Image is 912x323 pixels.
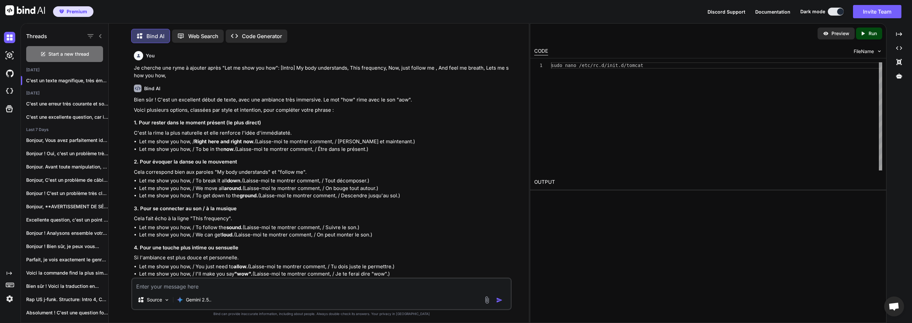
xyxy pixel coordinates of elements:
h2: [DATE] [21,67,108,73]
h2: [DATE] [21,91,108,96]
img: Pick Models [164,297,170,303]
p: Bonjour ! Oui, c'est un problème très... [26,150,108,157]
h3: 4. Pour une touche plus intime ou sensuelle [134,244,510,252]
span: sudo nano /etc/rc.d/init.d/tomcat [551,63,643,68]
img: chevron down [877,48,882,54]
strong: "wow". [234,271,253,277]
li: Let me show you how, / (Laisse-moi te montrer comment, / [PERSON_NAME] et maintenant.) [139,138,510,146]
img: attachment [483,296,491,304]
p: Voici plusieurs options, classées par style et intention, pour compléter votre phrase : [134,106,510,114]
span: Start a new thread [48,51,89,57]
img: preview [823,31,829,36]
h2: OUTPUT [530,174,886,190]
strong: sound. [226,224,243,230]
strong: allow. [234,263,248,270]
p: Source [147,296,162,303]
p: Parfait, je vois exactement le genre d'énergie... [26,256,108,263]
p: Bind AI [146,32,164,40]
p: Cela fait écho à la ligne "This frequency". [134,215,510,223]
p: Absolument ! C'est une question fondamentale et... [26,309,108,316]
span: Dark mode [800,8,825,15]
p: Gemini 2.5.. [186,296,211,303]
strong: around. [224,185,243,191]
img: githubDark [4,68,15,79]
img: Bind AI [5,5,45,15]
img: cloudideIcon [4,86,15,97]
p: Bonjour, Vous avez parfaitement identifié le problème... [26,137,108,144]
h3: 1. Pour rester dans le moment présent (le plus direct) [134,119,510,127]
img: settings [4,293,15,304]
h1: Threads [26,32,47,40]
span: FileName [854,48,874,55]
strong: Right here and right now. [194,138,255,145]
p: Preview [831,30,849,37]
button: Documentation [755,8,790,15]
h3: 2. Pour évoquer la danse ou le mouvement [134,158,510,166]
h2: Last 7 Days [21,127,108,132]
button: Invite Team [853,5,901,18]
p: Voici la commande find la plus simple:... [26,270,108,276]
li: Let me show you how, / I'll make you say (Laisse-moi te montrer comment, / Je te ferai dire "wow".) [139,270,510,278]
button: Discord Support [708,8,745,15]
p: Code Generator [242,32,282,40]
li: Let me show you how, / To get down to the (Laisse-moi te montrer comment, / Descendre jusqu'au sol.) [139,192,510,200]
p: Rap US j‑funk. Structure: Intro 4, Couplet... [26,296,108,303]
p: Bonjour ! C'est un problème très classique... [26,190,108,197]
li: Let me show you how, / To be in the (Laisse-moi te montrer comment, / Être dans le présent.) [139,146,510,153]
h3: 3. Pour se connecter au son / à la musique [134,205,510,213]
div: Ouvrir le chat [884,296,904,316]
li: Let me show you how, / We move all (Laisse-moi te montrer comment, / On bouge tout autour.) [139,185,510,192]
li: Let me show you how, / We can get (Laisse-moi te montrer comment, / On peut monter le son.) [139,231,510,239]
p: Cela correspond bien aux paroles "My body understands" et "follow me". [134,168,510,176]
img: darkChat [4,32,15,43]
p: Je cherche une ryme à ajouter après "Let me show you how": [Intro] My body understands, This freq... [134,64,510,79]
h6: Bind AI [144,85,160,92]
strong: loud. [222,231,234,238]
span: Documentation [755,9,790,15]
p: Excellente question, c'est un point très important... [26,217,108,223]
p: Bonjour, **AVERTISSEMENT DE SÉCURITÉ : Avant toute... [26,203,108,210]
p: Web Search [188,32,218,40]
p: C'est la rime la plus naturelle et elle renforce l'idée d'immédiateté. [134,129,510,137]
p: C'est une excellente question, car il n'... [26,114,108,120]
p: Si l'ambiance est plus douce et personnelle. [134,254,510,262]
strong: down. [227,177,242,184]
p: Bonjour ! Bien sûr, je peux vous... [26,243,108,250]
p: Bien sûr ! C'est un excellent début de texte, avec une ambiance très immersive. Le mot "how" rime... [134,96,510,104]
p: Bien sûr ! Voici la traduction en... [26,283,108,290]
li: Let me show you how, / To follow the (Laisse-moi te montrer comment, / Suivre le son.) [139,224,510,231]
p: Run [869,30,877,37]
span: Discord Support [708,9,745,15]
p: Bonjour ! Analysons ensemble votre interrupteur pour... [26,230,108,236]
img: icon [496,297,503,303]
img: darkAi-studio [4,50,15,61]
img: premium [59,10,64,14]
span: Premium [67,8,87,15]
p: C'est une erreur très courante et souven... [26,100,108,107]
li: Let me show you how, / You just need to (Laisse-moi te montrer comment, / Tu dois juste le permet... [139,263,510,271]
h6: You [146,52,155,59]
p: Bonjour, C'est un problème de câblage très... [26,177,108,183]
strong: ground. [240,192,258,199]
button: premiumPremium [53,6,93,17]
p: Bind can provide inaccurate information, including about people. Always double-check its answers.... [131,311,512,316]
strong: now. [223,146,235,152]
p: Bonjour. Avant toute manipulation, coupez le courant... [26,163,108,170]
img: Gemini 2.5 Pro [177,296,183,303]
div: 1 [534,62,542,69]
p: C'est un texte magnifique, très émouvant... [26,77,108,84]
li: Let me show you how, / To break it all (Laisse-moi te montrer comment, / Tout décomposer.) [139,177,510,185]
div: CODE [534,47,548,55]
